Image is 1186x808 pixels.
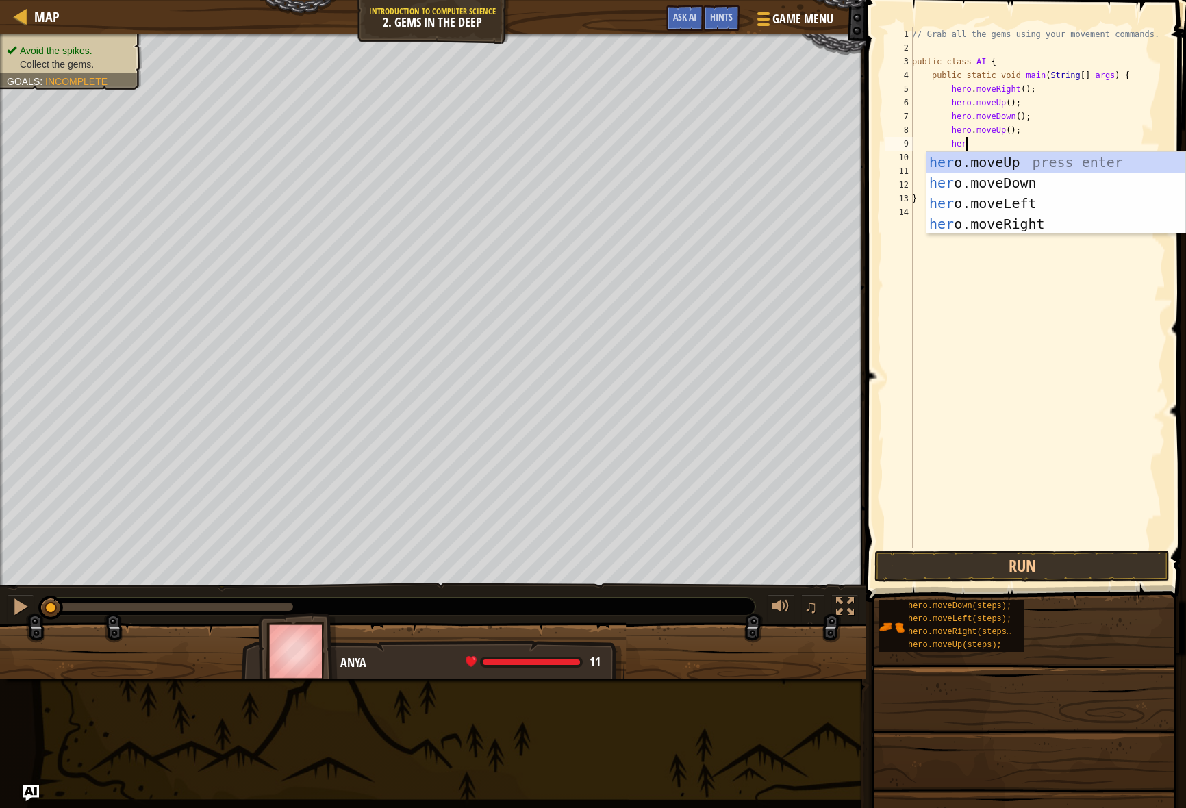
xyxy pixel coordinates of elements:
div: 10 [885,151,913,164]
div: health: 11 / 11 [466,656,601,668]
div: 5 [885,82,913,96]
button: Toggle fullscreen [831,594,859,622]
span: Incomplete [45,76,108,87]
span: hero.moveUp(steps); [908,640,1002,650]
div: 3 [885,55,913,68]
span: Collect the gems. [20,59,94,70]
div: 1 [885,27,913,41]
span: Hints [710,10,733,23]
li: Collect the gems. [7,58,131,71]
span: ♫ [804,596,818,617]
a: Map [27,8,60,26]
img: portrait.png [879,614,905,640]
div: 14 [885,205,913,219]
div: 7 [885,110,913,123]
button: ⌘ + P: Pause [7,594,34,622]
button: Ask AI [666,5,703,31]
button: Run [874,551,1170,582]
span: Map [34,8,60,26]
span: hero.moveDown(steps); [908,601,1011,611]
div: 8 [885,123,913,137]
div: 13 [885,192,913,205]
span: Ask AI [673,10,696,23]
span: : [40,76,45,87]
span: Goals [7,76,40,87]
button: Ask AI [23,785,39,801]
div: 6 [885,96,913,110]
li: Avoid the spikes. [7,44,131,58]
div: Anya [340,654,611,672]
button: ♫ [801,594,824,622]
span: hero.moveRight(steps); [908,627,1016,637]
img: thang_avatar_frame.png [258,613,338,689]
span: Game Menu [772,10,833,28]
span: hero.moveLeft(steps); [908,614,1011,624]
div: 9 [885,137,913,151]
button: Game Menu [746,5,842,38]
span: 11 [590,653,601,670]
button: Adjust volume [767,594,794,622]
div: 4 [885,68,913,82]
div: 11 [885,164,913,178]
span: Avoid the spikes. [20,45,92,56]
div: 2 [885,41,913,55]
div: 12 [885,178,913,192]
